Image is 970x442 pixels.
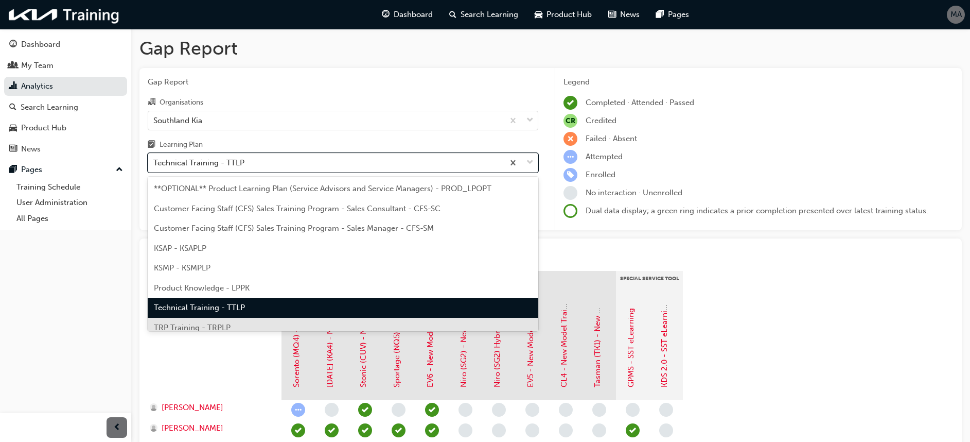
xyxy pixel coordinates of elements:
[620,9,640,21] span: News
[139,37,962,60] h1: Gap Report
[154,323,231,332] span: TRP Training - TRPLP
[593,217,602,387] a: Tasman (TK1) - New Model Training - eLearning
[4,118,127,138] a: Product Hub
[392,423,405,437] span: learningRecordVerb_COMPLETE-icon
[325,423,339,437] span: learningRecordVerb_PASS-icon
[21,143,41,155] div: News
[660,301,669,387] a: KDS 2.0 - SST eLearning
[21,164,42,176] div: Pages
[526,156,534,169] span: down-icon
[21,122,66,134] div: Product Hub
[154,204,440,213] span: Customer Facing Staff (CFS) Sales Training Program - Sales Consultant - CFS-SC
[9,103,16,112] span: search-icon
[154,263,210,273] span: KSMP - KSMPLP
[12,179,127,195] a: Training Schedule
[4,56,127,75] a: My Team
[668,9,689,21] span: Pages
[150,402,272,414] a: [PERSON_NAME]
[153,157,244,169] div: Technical Training - TTLP
[656,8,664,21] span: pages-icon
[950,9,962,21] span: MA
[563,76,954,88] div: Legend
[947,6,965,24] button: MA
[4,160,127,179] button: Pages
[586,170,615,179] span: Enrolled
[441,4,526,25] a: search-iconSearch Learning
[392,403,405,417] span: learningRecordVerb_NONE-icon
[12,195,127,211] a: User Administration
[586,206,928,215] span: Dual data display; a green ring indicates a prior completion presented over latest training status.
[458,423,472,437] span: learningRecordVerb_NONE-icon
[559,423,573,437] span: learningRecordVerb_NONE-icon
[394,9,433,21] span: Dashboard
[449,8,456,21] span: search-icon
[586,134,637,143] span: Failed · Absent
[154,184,491,193] span: **OPTIONAL** Product Learning Plan (Service Advisors and Service Managers) - PROD_LPOPT
[425,423,439,437] span: learningRecordVerb_COMPLETE-icon
[461,9,518,21] span: Search Learning
[563,150,577,164] span: learningRecordVerb_ATTEMPT-icon
[116,163,123,177] span: up-icon
[148,76,538,88] span: Gap Report
[592,423,606,437] span: learningRecordVerb_NONE-icon
[626,308,636,387] a: GPMS - SST eLearning
[113,421,121,434] span: prev-icon
[425,403,439,417] span: learningRecordVerb_COMPLETE-icon
[358,423,372,437] span: learningRecordVerb_COMPLETE-icon
[21,39,60,50] div: Dashboard
[525,423,539,437] span: learningRecordVerb_NONE-icon
[563,96,577,110] span: learningRecordVerb_COMPLETE-icon
[586,98,694,107] span: Completed · Attended · Passed
[148,98,155,107] span: organisation-icon
[4,35,127,54] a: Dashboard
[374,4,441,25] a: guage-iconDashboard
[291,403,305,417] span: learningRecordVerb_ATTEMPT-icon
[586,152,623,161] span: Attempted
[4,33,127,160] button: DashboardMy TeamAnalyticsSearch LearningProduct HubNews
[600,4,648,25] a: news-iconNews
[9,40,17,49] span: guage-icon
[659,403,673,417] span: learningRecordVerb_NONE-icon
[525,403,539,417] span: learningRecordVerb_NONE-icon
[563,114,577,128] span: null-icon
[659,423,673,437] span: learningRecordVerb_NONE-icon
[9,145,17,154] span: news-icon
[21,101,78,113] div: Search Learning
[559,250,569,387] a: CL4 - New Model Training - eLearning
[4,77,127,96] a: Analytics
[4,98,127,117] a: Search Learning
[535,8,542,21] span: car-icon
[563,168,577,182] span: learningRecordVerb_ENROLL-icon
[492,403,506,417] span: learningRecordVerb_NONE-icon
[21,60,54,72] div: My Team
[5,4,124,25] img: kia-training
[626,403,640,417] span: learningRecordVerb_NONE-icon
[648,4,697,25] a: pages-iconPages
[546,9,592,21] span: Product Hub
[154,244,206,253] span: KSAP - KSAPLP
[9,124,17,133] span: car-icon
[492,423,506,437] span: learningRecordVerb_NONE-icon
[563,186,577,200] span: learningRecordVerb_NONE-icon
[291,423,305,437] span: learningRecordVerb_PASS-icon
[12,211,127,227] a: All Pages
[162,402,223,414] span: [PERSON_NAME]
[616,271,683,297] div: Special Service Tool
[526,4,600,25] a: car-iconProduct Hub
[458,403,472,417] span: learningRecordVerb_NONE-icon
[148,141,155,150] span: learningplan-icon
[4,140,127,159] a: News
[608,8,616,21] span: news-icon
[154,303,245,312] span: Technical Training - TTLP
[559,403,573,417] span: learningRecordVerb_NONE-icon
[586,116,616,125] span: Credited
[592,403,606,417] span: learningRecordVerb_NONE-icon
[9,82,17,91] span: chart-icon
[563,132,577,146] span: learningRecordVerb_FAIL-icon
[162,422,223,434] span: [PERSON_NAME]
[9,165,17,175] span: pages-icon
[382,8,390,21] span: guage-icon
[526,114,534,127] span: down-icon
